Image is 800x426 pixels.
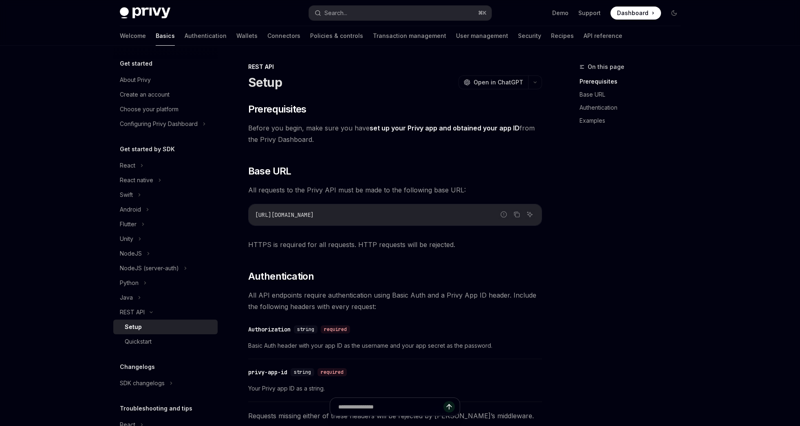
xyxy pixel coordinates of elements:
[248,325,291,333] div: Authorization
[588,62,624,72] span: On this page
[580,101,687,114] a: Authentication
[120,7,170,19] img: dark logo
[525,209,535,220] button: Ask AI
[248,368,287,376] div: privy-app-id
[580,88,687,101] a: Base URL
[120,205,141,214] div: Android
[580,75,687,88] a: Prerequisites
[120,219,137,229] div: Flutter
[120,90,170,99] div: Create an account
[113,87,218,102] a: Create an account
[373,26,446,46] a: Transaction management
[324,8,347,18] div: Search...
[125,337,152,347] div: Quickstart
[248,184,542,196] span: All requests to the Privy API must be made to the following base URL:
[248,103,306,116] span: Prerequisites
[120,75,151,85] div: About Privy
[255,211,314,219] span: [URL][DOMAIN_NAME]
[120,378,165,388] div: SDK changelogs
[443,401,455,413] button: Send message
[310,26,363,46] a: Policies & controls
[610,7,661,20] a: Dashboard
[248,341,542,351] span: Basic Auth header with your app ID as the username and your app secret as the password.
[113,102,218,117] a: Choose your platform
[294,369,311,375] span: string
[120,26,146,46] a: Welcome
[458,75,528,89] button: Open in ChatGPT
[120,144,175,154] h5: Get started by SDK
[120,161,135,170] div: React
[668,7,681,20] button: Toggle dark mode
[456,26,508,46] a: User management
[267,26,300,46] a: Connectors
[120,234,133,244] div: Unity
[584,26,622,46] a: API reference
[518,26,541,46] a: Security
[551,26,574,46] a: Recipes
[248,165,291,178] span: Base URL
[248,122,542,145] span: Before you begin, make sure you have from the Privy Dashboard.
[120,263,179,273] div: NodeJS (server-auth)
[248,270,314,283] span: Authentication
[113,320,218,334] a: Setup
[321,325,350,333] div: required
[478,10,487,16] span: ⌘ K
[120,404,192,413] h5: Troubleshooting and tips
[317,368,347,376] div: required
[248,75,282,90] h1: Setup
[511,209,522,220] button: Copy the contents from the code block
[120,249,142,258] div: NodeJS
[498,209,509,220] button: Report incorrect code
[120,59,152,68] h5: Get started
[120,119,198,129] div: Configuring Privy Dashboard
[474,78,523,86] span: Open in ChatGPT
[578,9,601,17] a: Support
[120,175,153,185] div: React native
[617,9,648,17] span: Dashboard
[580,114,687,127] a: Examples
[120,307,145,317] div: REST API
[236,26,258,46] a: Wallets
[156,26,175,46] a: Basics
[248,289,542,312] span: All API endpoints require authentication using Basic Auth and a Privy App ID header. Include the ...
[370,124,520,132] a: set up your Privy app and obtained your app ID
[248,239,542,250] span: HTTPS is required for all requests. HTTP requests will be rejected.
[120,362,155,372] h5: Changelogs
[113,73,218,87] a: About Privy
[125,322,142,332] div: Setup
[120,293,133,302] div: Java
[113,334,218,349] a: Quickstart
[309,6,491,20] button: Search...⌘K
[120,278,139,288] div: Python
[297,326,314,333] span: string
[248,384,542,393] span: Your Privy app ID as a string.
[120,190,133,200] div: Swift
[552,9,569,17] a: Demo
[248,63,542,71] div: REST API
[120,104,179,114] div: Choose your platform
[185,26,227,46] a: Authentication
